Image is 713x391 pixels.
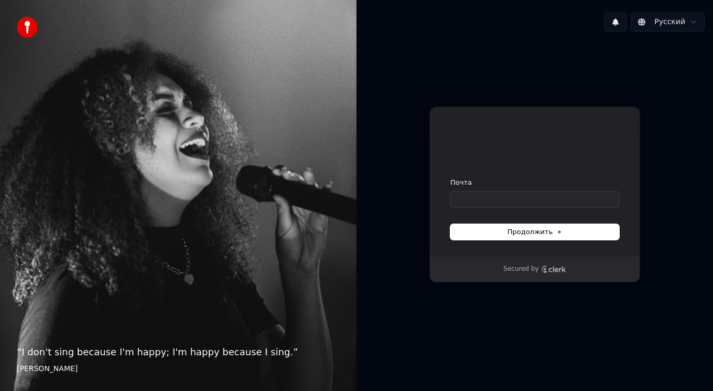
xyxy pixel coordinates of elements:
footer: [PERSON_NAME] [17,364,340,374]
img: youka [17,17,38,38]
a: Clerk logo [541,266,566,273]
p: Secured by [503,265,538,273]
p: “ I don't sing because I'm happy; I'm happy because I sing. ” [17,345,340,360]
span: Продолжить [507,227,563,237]
button: Продолжить [450,224,619,240]
label: Почта [450,178,472,187]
